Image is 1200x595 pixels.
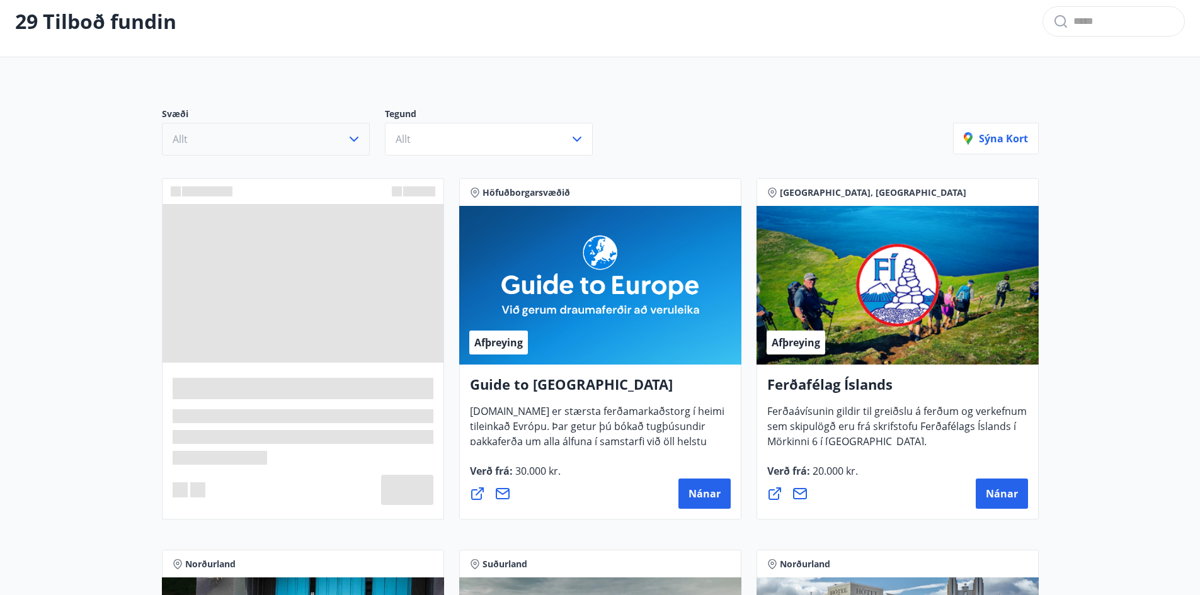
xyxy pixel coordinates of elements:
[396,132,411,146] span: Allt
[689,487,721,501] span: Nánar
[767,464,858,488] span: Verð frá :
[767,404,1027,458] span: Ferðaávísunin gildir til greiðslu á ferðum og verkefnum sem skipulögð eru frá skrifstofu Ferðafél...
[780,558,830,570] span: Norðurland
[385,123,593,156] button: Allt
[810,464,858,478] span: 20.000 kr.
[483,186,570,199] span: Höfuðborgarsvæðið
[772,336,820,349] span: Afþreying
[15,8,176,35] p: 29 Tilboð fundin
[470,464,561,488] span: Verð frá :
[162,123,370,156] button: Allt
[964,132,1028,145] p: Sýna kort
[767,375,1028,404] h4: Ferðafélag Íslands
[162,108,385,123] p: Svæði
[513,464,561,478] span: 30.000 kr.
[470,375,731,404] h4: Guide to [GEOGRAPHIC_DATA]
[474,336,523,349] span: Afþreying
[470,404,724,489] span: [DOMAIN_NAME] er stærsta ferðamarkaðstorg í heimi tileinkað Evrópu. Þar getur þú bókað tugþúsundi...
[976,479,1028,509] button: Nánar
[678,479,731,509] button: Nánar
[953,123,1039,154] button: Sýna kort
[185,558,236,570] span: Norðurland
[780,186,966,199] span: [GEOGRAPHIC_DATA], [GEOGRAPHIC_DATA]
[483,558,527,570] span: Suðurland
[173,132,188,146] span: Allt
[986,487,1018,501] span: Nánar
[385,108,608,123] p: Tegund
